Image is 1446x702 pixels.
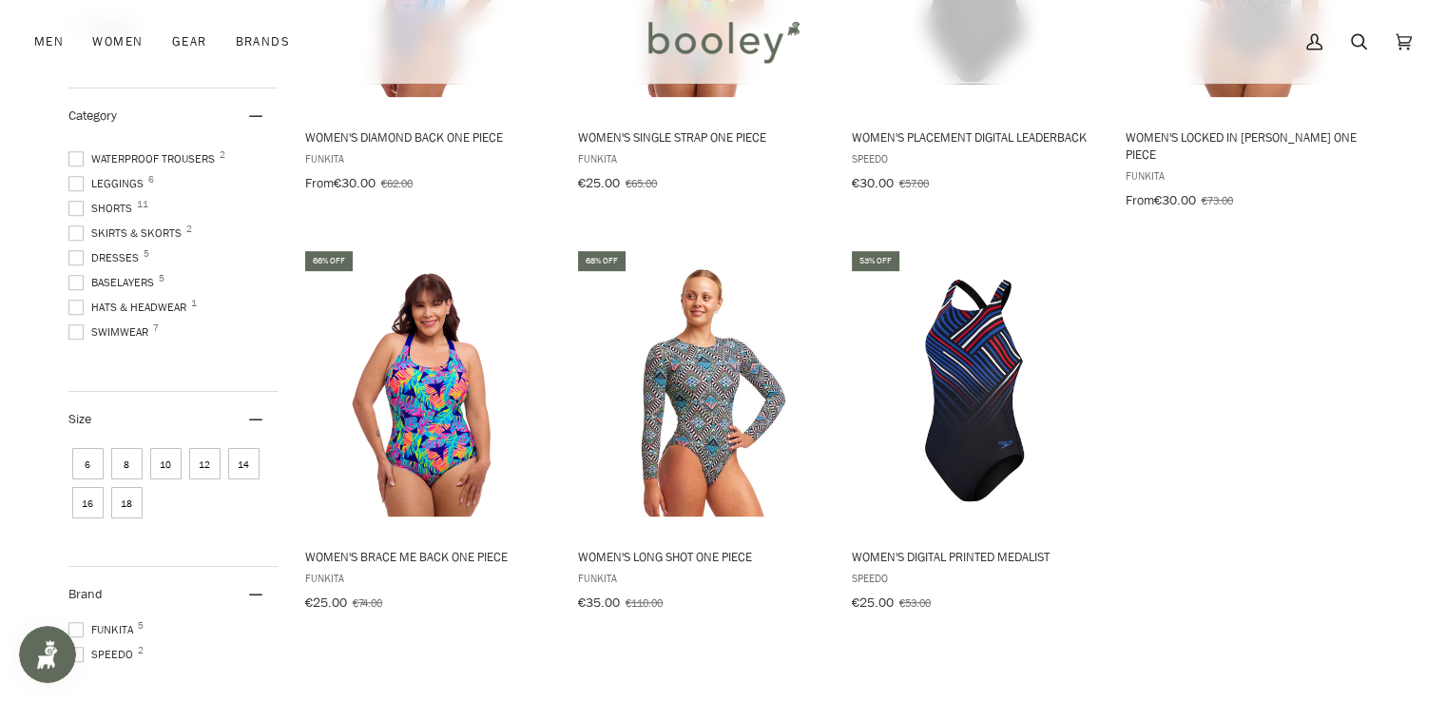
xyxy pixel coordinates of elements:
[305,128,551,146] span: Women's Diamond Back One Piece
[305,251,353,271] div: 66% off
[626,595,663,611] span: €110.00
[578,174,620,192] span: €25.00
[626,175,657,191] span: €65.00
[111,448,143,479] span: Size: 8
[849,264,1101,517] img: Speedo Women's Digital Printed Medalist Black / Blue - Booley Galway
[68,585,103,603] span: Brand
[852,570,1098,586] span: Speedo
[575,248,827,617] a: Women's Long Shot One Piece
[849,248,1101,617] a: Women's Digital Printed Medalist
[191,299,197,308] span: 1
[68,224,187,242] span: Skirts & Skorts
[34,32,64,51] span: Men
[150,448,182,479] span: Size: 10
[578,548,824,565] span: Women's Long Shot One Piece
[305,594,347,612] span: €25.00
[68,274,160,291] span: Baselayers
[189,448,221,479] span: Size: 12
[578,150,824,166] span: Funkita
[578,251,626,271] div: 68% off
[144,249,149,259] span: 5
[68,107,117,125] span: Category
[1201,192,1232,208] span: €73.00
[186,224,192,234] span: 2
[19,626,76,683] iframe: Button to open loyalty program pop-up
[302,248,554,617] a: Women's Brace Me Back One Piece
[1125,167,1371,184] span: Funkita
[228,448,260,479] span: Size: 14
[172,32,207,51] span: Gear
[153,323,159,333] span: 7
[305,150,551,166] span: Funkita
[68,646,139,663] span: Speedo
[852,594,894,612] span: €25.00
[72,487,104,518] span: Size: 16
[852,251,899,271] div: 53% off
[111,487,143,518] span: Size: 18
[381,175,413,191] span: €62.00
[1125,191,1153,209] span: From
[578,570,824,586] span: Funkita
[353,595,382,611] span: €74.00
[68,621,139,638] span: Funkita
[852,548,1098,565] span: Women's Digital Printed Medalist
[68,323,154,341] span: Swimwear
[852,174,894,192] span: €30.00
[575,264,827,517] img: Funkita Women's Long Shot One Piece Weave Please - Booley Galway
[68,299,192,316] span: Hats & Headwear
[899,175,929,191] span: €57.00
[148,175,154,185] span: 6
[305,548,551,565] span: Women's Brace Me Back One Piece
[1153,191,1195,209] span: €30.00
[138,621,144,631] span: 5
[159,274,164,283] span: 5
[138,646,144,655] span: 2
[68,200,138,217] span: Shorts
[305,174,334,192] span: From
[137,200,148,209] span: 11
[305,570,551,586] span: Funkita
[334,174,376,192] span: €30.00
[578,128,824,146] span: Women's Single Strap One Piece
[68,150,221,167] span: Waterproof Trousers
[92,32,143,51] span: Women
[68,249,145,266] span: Dresses
[1125,128,1371,163] span: Women's Locked In [PERSON_NAME] One Piece
[68,175,149,192] span: Leggings
[72,448,104,479] span: Size: 6
[640,14,806,69] img: Booley
[235,32,290,51] span: Brands
[852,150,1098,166] span: Speedo
[852,128,1098,146] span: Women's Placement Digital Leaderback
[220,150,225,160] span: 2
[578,594,620,612] span: €35.00
[68,410,91,428] span: Size
[899,595,931,611] span: €53.00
